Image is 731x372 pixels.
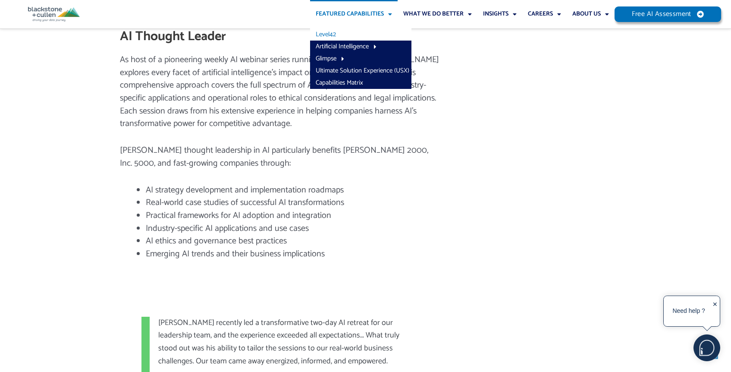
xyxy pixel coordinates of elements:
[310,65,411,77] a: Ultimate Solution Experience (USX)
[632,11,691,18] span: Free AI Assessment
[694,335,720,361] img: users%2F5SSOSaKfQqXq3cFEnIZRYMEs4ra2%2Fmedia%2Fimages%2F-Bulle%20blanche%20sans%20fond%20%2B%20ma...
[665,297,712,325] div: Need help ?
[310,77,411,89] a: Capabilities Matrix
[615,6,722,22] a: Free AI Assessment
[146,235,439,248] li: AI ethics and governance best practices
[310,41,411,53] a: Artificial Intelligence
[146,222,439,235] li: Industry-specific AI applications and use cases
[120,144,439,170] p: [PERSON_NAME] thought leadership in AI particularly benefits [PERSON_NAME] 2000, Inc. 5000, and f...
[146,209,439,222] li: Practical frameworks for AI adoption and integration
[146,196,439,209] li: Real-world case studies of successful AI transformations
[158,317,417,368] p: [PERSON_NAME] recently led a transformative two-day AI retreat for our leadership team, and the e...
[712,298,718,325] div: ✕
[310,28,411,41] a: Level42
[310,28,411,89] ul: Featured Capabilities
[310,53,411,65] a: Glimpse
[120,28,439,45] h2: AI Thought Leader
[120,54,439,130] p: As host of a pioneering weekly AI webinar series running for over a year, [PERSON_NAME] explores ...
[146,184,439,197] li: AI strategy development and implementation roadmaps
[146,248,439,261] li: Emerging AI trends and their business implications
